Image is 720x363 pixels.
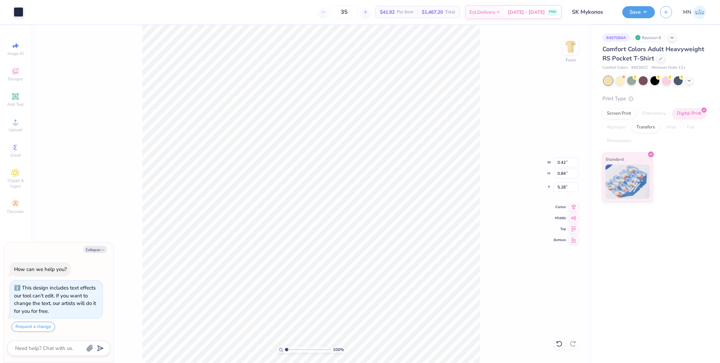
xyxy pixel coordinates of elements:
[333,347,344,353] span: 100 %
[549,10,556,14] span: FREE
[7,209,24,214] span: Decorate
[631,65,648,71] span: # 6030CC
[397,9,413,16] span: Per Item
[567,5,617,19] input: Untitled Design
[605,156,624,163] span: Standard
[632,122,659,133] div: Transfers
[683,5,706,19] a: MN
[7,102,24,107] span: Add Text
[14,266,67,273] div: How can we help you?
[602,33,630,42] div: # 497084A
[8,76,23,82] span: Designs
[508,9,545,16] span: [DATE] - [DATE]
[9,127,22,133] span: Upload
[554,238,566,242] span: Bottom
[661,122,681,133] div: Vinyl
[554,216,566,220] span: Middle
[672,109,706,119] div: Digital Print
[331,6,358,18] input: – –
[12,322,55,332] button: Request a change
[602,65,628,71] span: Comfort Colors
[622,6,655,18] button: Save
[683,122,699,133] div: Foil
[422,9,443,16] span: $1,467.20
[633,33,665,42] div: Revision 8
[445,9,455,16] span: Total
[602,95,706,103] div: Print Type
[602,109,636,119] div: Screen Print
[469,9,495,16] span: Est. Delivery
[10,152,21,158] span: Greek
[564,40,577,54] img: Front
[638,109,670,119] div: Embroidery
[8,51,24,56] span: Image AI
[3,178,27,189] span: Clipart & logos
[605,165,650,199] img: Standard
[602,45,704,63] span: Comfort Colors Adult Heavyweight RS Pocket T-Shirt
[554,227,566,231] span: Top
[380,9,395,16] span: $41.92
[602,136,636,146] div: Rhinestones
[693,5,706,19] img: Mark Navarro
[566,57,576,63] div: Front
[84,246,107,253] button: Collapse
[14,284,96,315] div: This design includes text effects our tool can't edit. If you want to change the text, our artist...
[683,8,691,16] span: MN
[602,122,630,133] div: Applique
[651,65,686,71] span: Minimum Order: 12 +
[554,205,566,209] span: Center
